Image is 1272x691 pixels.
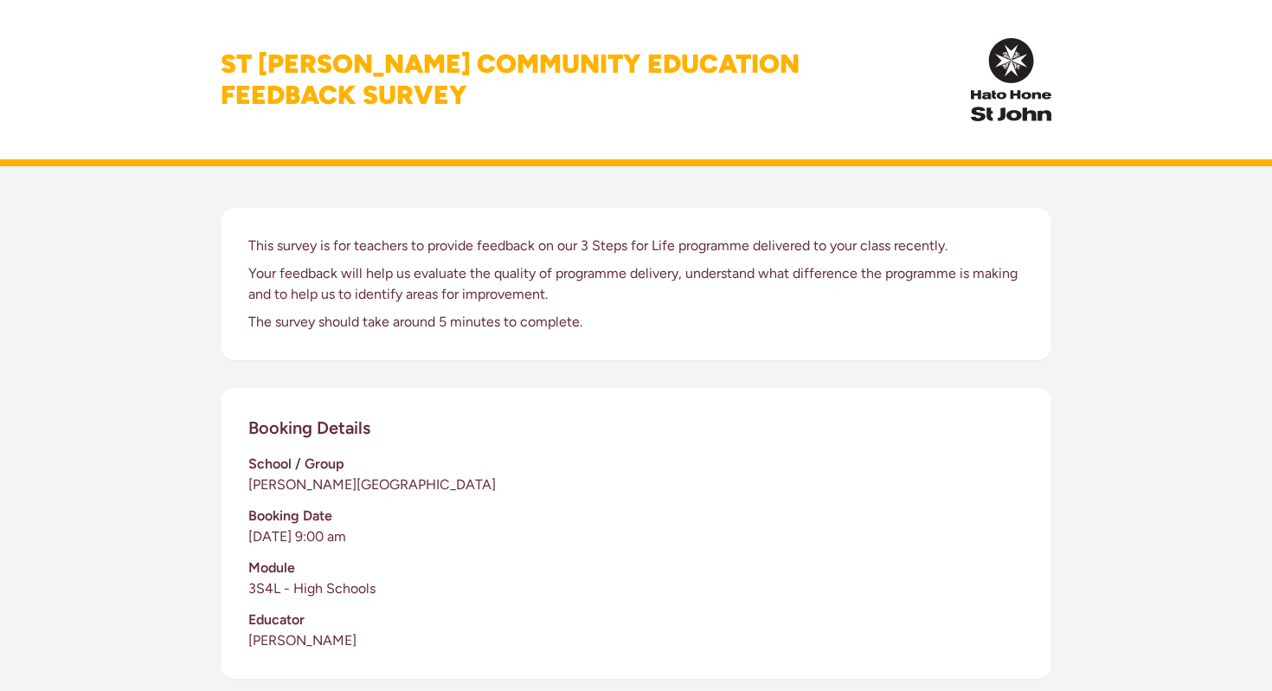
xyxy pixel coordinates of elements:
[248,263,1024,305] p: Your feedback will help us evaluate the quality of programme delivery, understand what difference...
[248,506,1024,526] h3: Booking Date
[248,236,1024,256] p: This survey is for teachers to provide feedback on our 3 Steps for Life programme delivered to yo...
[248,526,1024,547] p: [DATE] 9:00 am
[248,475,1024,495] p: [PERSON_NAME][GEOGRAPHIC_DATA]
[248,610,1024,630] h3: Educator
[221,48,800,111] h1: St [PERSON_NAME] Community Education Feedback Survey
[248,454,1024,475] h3: School / Group
[248,312,1024,333] p: The survey should take around 5 minutes to complete.
[971,38,1051,121] img: InPulse
[248,578,1024,599] p: 3S4L - High Schools
[248,558,1024,578] h3: Module
[248,630,1024,651] p: [PERSON_NAME]
[248,416,370,440] h2: Booking Details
